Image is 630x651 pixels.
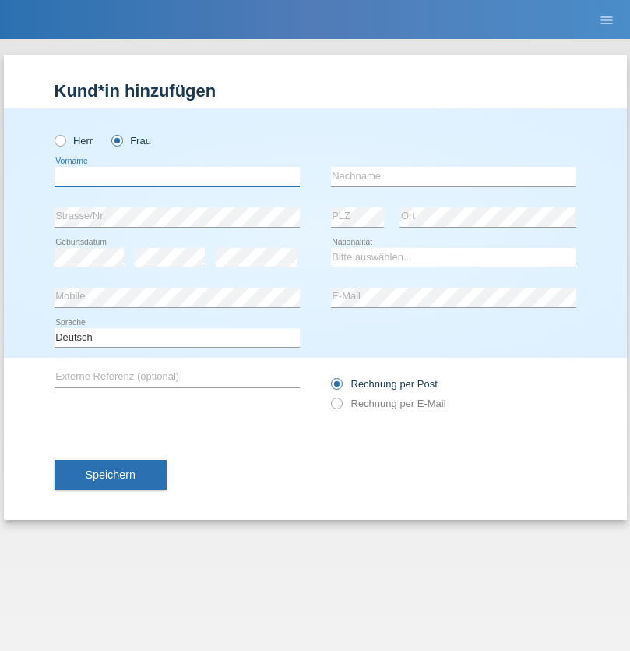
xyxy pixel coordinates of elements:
span: Speichern [86,469,136,481]
a: menu [591,15,622,24]
input: Rechnung per E-Mail [331,398,341,417]
label: Frau [111,135,151,147]
input: Frau [111,135,121,145]
label: Rechnung per Post [331,378,438,390]
input: Rechnung per Post [331,378,341,398]
i: menu [599,12,614,28]
h1: Kund*in hinzufügen [55,81,576,101]
button: Speichern [55,460,167,490]
label: Rechnung per E-Mail [331,398,446,409]
input: Herr [55,135,65,145]
label: Herr [55,135,93,147]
